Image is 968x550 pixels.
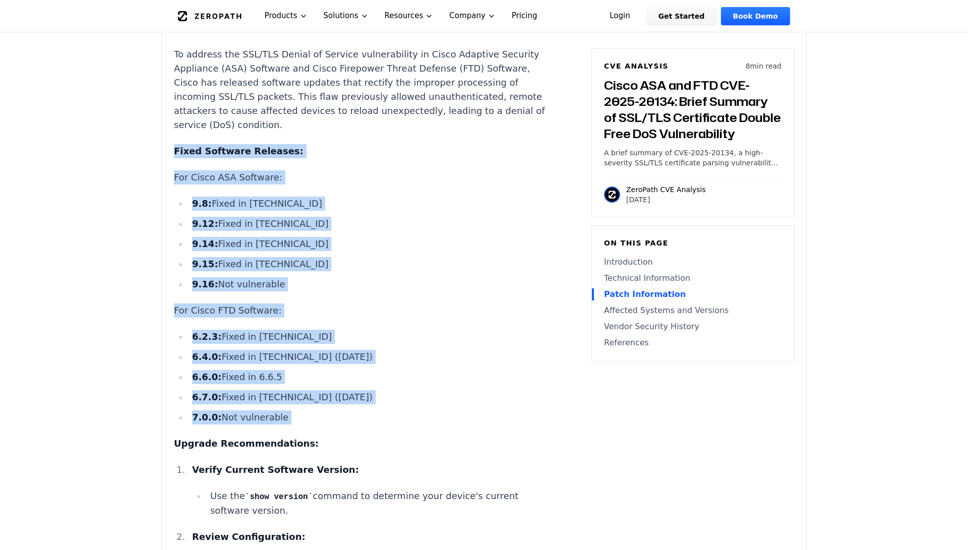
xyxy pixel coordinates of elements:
li: Fixed in [TECHNICAL_ID] ([DATE]) [188,350,549,364]
p: 8 min read [746,61,781,71]
a: Technical Information [604,272,781,284]
strong: 9.15: [192,259,218,269]
strong: 6.2.3: [192,331,221,342]
li: Use the command to determine your device's current software version. [206,489,549,518]
strong: 9.12: [192,218,218,229]
strong: 9.8: [192,198,212,209]
p: To address the SSL/TLS Denial of Service vulnerability in Cisco Adaptive Security Appliance (ASA)... [174,47,549,132]
a: Login [597,7,642,25]
a: Book Demo [721,7,790,25]
li: Fixed in [TECHNICAL_ID] ([DATE]) [188,390,549,404]
li: Fixed in [TECHNICAL_ID] [188,197,549,211]
a: References [604,337,781,349]
strong: Upgrade Recommendations: [174,438,319,449]
strong: Review Configuration: [192,531,306,542]
h6: On this page [604,238,781,248]
li: Fixed in [TECHNICAL_ID] [188,257,549,271]
p: ZeroPath CVE Analysis [626,185,706,195]
li: Fixed in 6.6.5 [188,370,549,384]
p: A brief summary of CVE-2025-20134, a high-severity SSL/TLS certificate parsing vulnerability in C... [604,148,781,168]
a: Get Started [646,7,717,25]
a: Vendor Security History [604,321,781,333]
p: [DATE] [626,195,706,205]
h3: Cisco ASA and FTD CVE-2025-20134: Brief Summary of SSL/TLS Certificate Double Free DoS Vulnerability [604,77,781,142]
strong: 6.7.0: [192,392,221,402]
li: Fixed in [TECHNICAL_ID] [188,330,549,344]
strong: Verify Current Software Version: [192,464,359,475]
li: Fixed in [TECHNICAL_ID] [188,237,549,251]
p: For Cisco FTD Software: [174,303,549,318]
li: Not vulnerable [188,277,549,291]
a: Introduction [604,256,781,268]
a: Patch Information [604,288,781,300]
img: ZeroPath CVE Analysis [604,187,620,203]
strong: 6.6.0: [192,372,221,382]
li: Not vulnerable [188,410,549,424]
li: Fixed in [TECHNICAL_ID] [188,217,549,231]
strong: 7.0.0: [192,412,221,422]
strong: 9.14: [192,238,218,249]
strong: Fixed Software Releases: [174,146,304,156]
a: Affected Systems and Versions [604,304,781,317]
h6: CVE Analysis [604,61,669,71]
p: For Cisco ASA Software: [174,170,549,185]
strong: 6.4.0: [192,351,221,362]
strong: 9.16: [192,279,218,289]
code: show version [245,493,313,502]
